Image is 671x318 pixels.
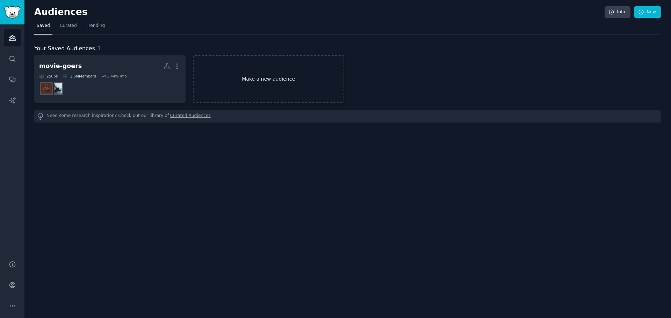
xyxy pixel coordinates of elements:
[63,74,96,79] div: 1.6M Members
[34,55,186,103] a: movie-goers2Subs1.6MMembers1.44% /mosupermanshittymoviedetails
[41,83,52,94] img: shittymoviedetails
[51,83,62,94] img: superman
[98,45,101,52] span: 1
[170,113,211,120] a: Curated Audiences
[193,55,344,103] a: Make a new audience
[39,74,58,79] div: 2 Sub s
[39,62,82,71] div: movie-goers
[37,23,50,29] span: Saved
[34,44,95,53] span: Your Saved Audiences
[34,7,605,18] h2: Audiences
[87,23,105,29] span: Trending
[605,6,630,18] a: Info
[84,20,107,35] a: Trending
[4,6,20,19] img: GummySearch logo
[57,20,79,35] a: Curated
[107,74,127,79] div: 1.44 % /mo
[60,23,77,29] span: Curated
[34,20,52,35] a: Saved
[34,110,661,123] div: Need some research inspiration? Check out our library of
[634,6,661,18] a: New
